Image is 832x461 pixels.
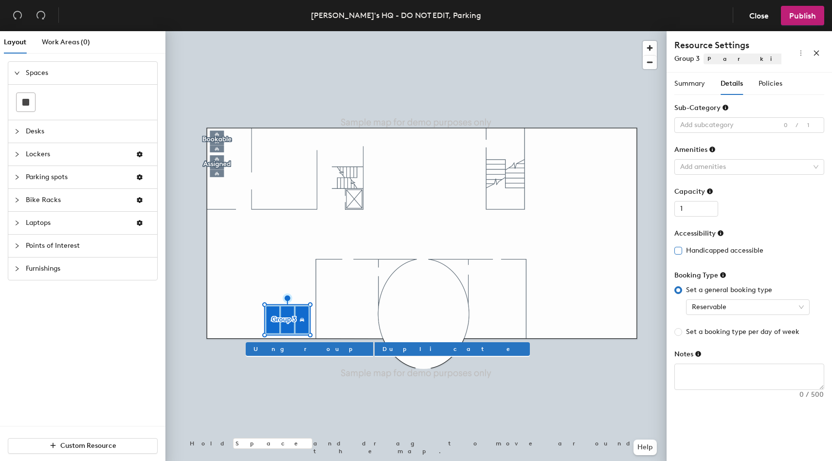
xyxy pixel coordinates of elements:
[741,6,777,25] button: Close
[781,6,824,25] button: Publish
[797,50,804,56] span: more
[26,212,128,234] span: Laptops
[721,79,743,88] span: Details
[789,11,816,20] span: Publish
[31,6,51,25] button: Redo (⌘ + ⇧ + Z)
[14,197,20,203] span: collapsed
[674,350,702,358] div: Notes
[26,258,151,280] span: Furnishings
[382,345,522,353] span: Duplicate
[14,129,20,134] span: collapsed
[60,442,116,450] span: Custom Resource
[8,438,158,454] button: Custom Resource
[14,220,20,226] span: collapsed
[375,342,530,356] button: Duplicate
[682,245,767,256] span: Handicapped accessible
[14,70,20,76] span: expanded
[759,79,782,88] span: Policies
[14,151,20,157] span: collapsed
[674,55,700,63] span: Group 3
[246,342,373,356] button: Ungroup
[4,38,26,46] span: Layout
[674,39,781,52] h4: Resource Settings
[674,229,724,238] div: Accessibility
[14,243,20,249] span: collapsed
[674,271,726,279] div: Booking Type
[42,38,90,46] span: Work Areas (0)
[674,146,716,154] div: Amenities
[14,174,20,180] span: collapsed
[26,189,128,211] span: Bike Racks
[26,143,128,166] span: Lockers
[674,187,713,196] div: Capacity
[682,327,803,337] span: Set a booking type per day of week
[8,6,27,25] button: Undo (⌘ + Z)
[633,440,657,455] button: Help
[14,266,20,272] span: collapsed
[674,104,729,112] div: Sub-Category
[26,166,128,188] span: Parking spots
[674,79,705,88] span: Summary
[311,9,481,21] div: [PERSON_NAME]'s HQ - DO NOT EDIT, Parking
[682,285,776,295] span: Set a general booking type
[26,235,151,257] span: Points of Interest
[813,50,820,56] span: close
[253,345,365,353] span: Ungroup
[26,62,151,84] span: Spaces
[692,300,804,314] span: Reservable
[749,11,769,20] span: Close
[26,120,151,143] span: Desks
